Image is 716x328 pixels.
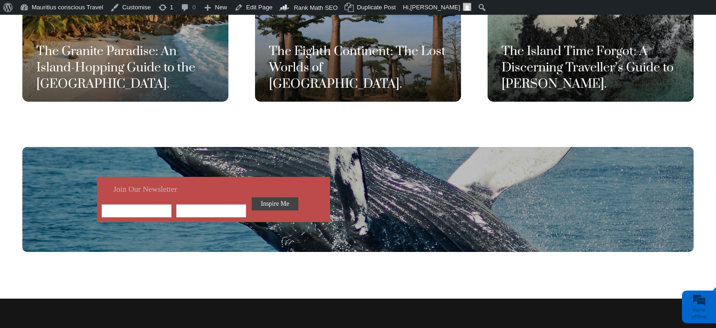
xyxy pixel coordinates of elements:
[294,4,337,11] span: Rank Math SEO
[176,204,246,217] input: Your Name
[153,5,175,27] div: Minimize live chat window
[502,43,680,92] h3: The Island Time Forgot: A Discerning Traveller’s Guide to [PERSON_NAME].
[269,43,447,92] h3: The Eighth Continent: The Lost Worlds of [GEOGRAPHIC_DATA].
[137,257,169,270] em: Submit
[62,49,171,61] div: Leave a message
[36,43,214,92] h3: The Granite Paradise: An Island-Hopping Guide to the [GEOGRAPHIC_DATA].
[12,114,170,134] input: Enter your email address
[12,141,170,249] textarea: Type your message and click 'Submit'
[10,48,24,62] div: Navigation go back
[102,204,172,217] input: Your Email
[684,307,714,320] div: We're offline
[252,197,298,210] input: Inspire Me
[12,86,170,107] input: Enter your last name
[410,4,460,11] span: [PERSON_NAME]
